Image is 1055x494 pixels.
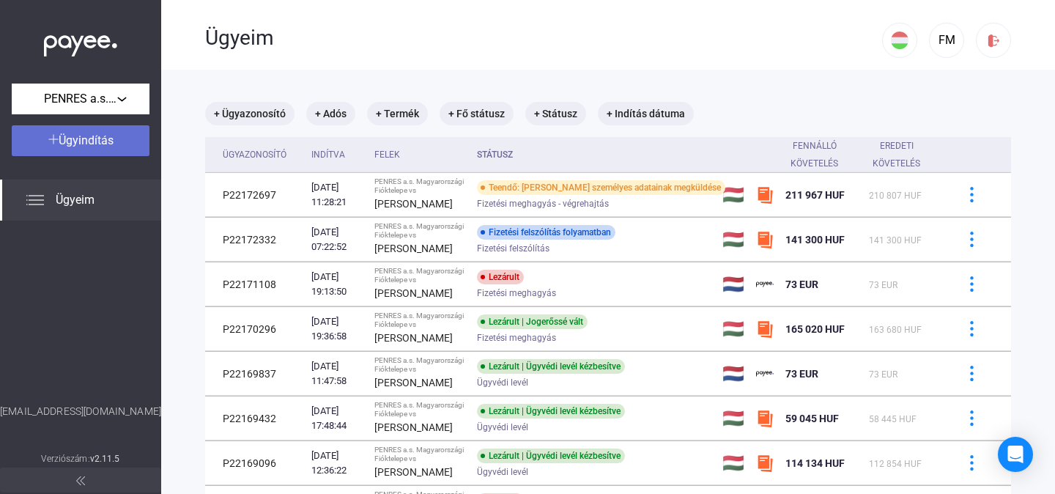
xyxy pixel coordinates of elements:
[869,325,922,335] span: 163 680 HUF
[869,414,917,424] span: 58 445 HUF
[477,225,615,240] div: Fizetési felszólítás folyamatban
[717,307,750,351] td: 🇭🇺
[477,180,725,195] div: Teendő: [PERSON_NAME] személyes adatainak megküldése
[717,441,750,485] td: 🇭🇺
[756,231,774,248] img: szamlazzhu-mini
[311,359,363,388] div: [DATE] 11:47:58
[717,397,750,440] td: 🇭🇺
[717,173,750,217] td: 🇭🇺
[477,449,625,463] div: Lezárult | Ügyvédi levél kézbesítve
[998,437,1033,472] div: Open Intercom Messenger
[956,180,987,210] button: more-blue
[477,270,524,284] div: Lezárult
[205,218,306,262] td: P22172332
[12,84,149,114] button: PENRES a.s. Magyarországi Fióktelepe
[311,146,363,163] div: Indítva
[956,224,987,255] button: more-blue
[205,26,882,51] div: Ügyeim
[756,365,774,383] img: payee-logo
[477,195,609,213] span: Fizetési meghagyás - végrehajtás
[477,463,528,481] span: Ügyvédi levél
[956,314,987,344] button: more-blue
[367,102,428,125] mat-chip: + Termék
[205,262,306,306] td: P22171108
[964,187,980,202] img: more-blue
[964,232,980,247] img: more-blue
[717,352,750,396] td: 🇳🇱
[717,262,750,306] td: 🇳🇱
[59,133,114,147] span: Ügyindítás
[956,403,987,434] button: more-blue
[374,446,465,463] div: PENRES a.s. Magyarországi Fióktelepe vs
[311,225,363,254] div: [DATE] 07:22:52
[934,32,959,49] div: FM
[869,137,938,172] div: Eredeti követelés
[785,457,845,469] span: 114 134 HUF
[44,27,117,57] img: white-payee-white-dot.svg
[869,137,925,172] div: Eredeti követelés
[976,23,1011,58] button: logout-red
[205,441,306,485] td: P22169096
[90,454,120,464] strong: v2.11.5
[374,466,453,478] strong: [PERSON_NAME]
[374,377,453,388] strong: [PERSON_NAME]
[956,358,987,389] button: more-blue
[785,189,845,201] span: 211 967 HUF
[785,137,857,172] div: Fennálló követelés
[756,186,774,204] img: szamlazzhu-mini
[869,459,922,469] span: 112 854 HUF
[477,419,528,436] span: Ügyvédi levél
[374,401,465,419] div: PENRES a.s. Magyarországi Fióktelepe vs
[756,320,774,338] img: szamlazzhu-mini
[891,32,908,49] img: HU
[717,218,750,262] td: 🇭🇺
[374,311,465,329] div: PENRES a.s. Magyarországi Fióktelepe vs
[48,134,59,144] img: plus-white.svg
[785,368,818,380] span: 73 EUR
[964,366,980,381] img: more-blue
[374,356,465,374] div: PENRES a.s. Magyarországi Fióktelepe vs
[374,267,465,284] div: PENRES a.s. Magyarországi Fióktelepe vs
[76,476,85,485] img: arrow-double-left-grey.svg
[785,234,845,246] span: 141 300 HUF
[756,410,774,427] img: szamlazzhu-mini
[205,102,295,125] mat-chip: + Ügyazonosító
[311,404,363,433] div: [DATE] 17:48:44
[26,191,44,209] img: list.svg
[374,198,453,210] strong: [PERSON_NAME]
[882,23,917,58] button: HU
[374,177,465,195] div: PENRES a.s. Magyarországi Fióktelepe vs
[374,421,453,433] strong: [PERSON_NAME]
[374,222,465,240] div: PENRES a.s. Magyarországi Fióktelepe vs
[205,397,306,440] td: P22169432
[223,146,286,163] div: Ügyazonosító
[477,284,556,302] span: Fizetési meghagyás
[929,23,964,58] button: FM
[374,146,465,163] div: Felek
[223,146,300,163] div: Ügyazonosító
[477,314,588,329] div: Lezárult | Jogerőssé vált
[477,404,625,419] div: Lezárult | Ügyvédi levél kézbesítve
[756,454,774,472] img: szamlazzhu-mini
[964,276,980,292] img: more-blue
[477,329,556,347] span: Fizetési meghagyás
[374,243,453,254] strong: [PERSON_NAME]
[311,146,345,163] div: Indítva
[306,102,355,125] mat-chip: + Adós
[44,90,117,108] span: PENRES a.s. Magyarországi Fióktelepe
[785,137,844,172] div: Fennálló követelés
[869,369,897,380] span: 73 EUR
[964,455,980,471] img: more-blue
[205,352,306,396] td: P22169837
[869,235,922,246] span: 141 300 HUF
[956,448,987,479] button: more-blue
[964,321,980,336] img: more-blue
[869,280,897,290] span: 73 EUR
[311,314,363,344] div: [DATE] 19:36:58
[374,287,453,299] strong: [PERSON_NAME]
[311,270,363,299] div: [DATE] 19:13:50
[205,307,306,351] td: P22170296
[785,279,818,290] span: 73 EUR
[869,191,922,201] span: 210 807 HUF
[374,146,400,163] div: Felek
